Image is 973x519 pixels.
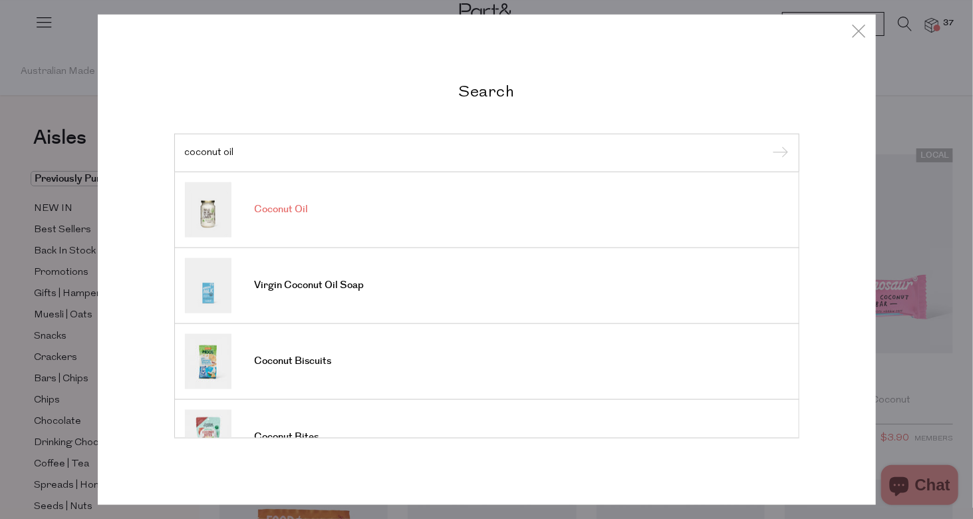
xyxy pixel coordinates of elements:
[255,355,332,368] span: Coconut Biscuits
[185,409,789,464] a: Coconut Bites
[255,279,364,292] span: Virgin Coconut Oil Soap
[185,148,789,158] input: Search
[185,258,231,313] img: Virgin Coconut Oil Soap
[174,81,799,100] h2: Search
[185,409,231,464] img: Coconut Bites
[255,203,309,216] span: Coconut Oil
[185,182,789,237] a: Coconut Oil
[185,182,231,237] img: Coconut Oil
[255,431,319,444] span: Coconut Bites
[185,258,789,313] a: Virgin Coconut Oil Soap
[185,333,789,389] a: Coconut Biscuits
[185,333,231,389] img: Coconut Biscuits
